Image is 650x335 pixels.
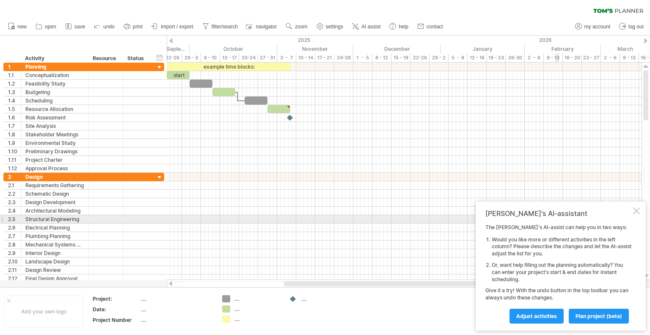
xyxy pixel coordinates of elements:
div: Budgeting [25,88,84,96]
div: Stakeholder Meetings [25,130,84,138]
div: January 2026 [441,44,525,53]
div: 2.11 [8,266,21,274]
div: 27 - 31 [258,53,277,62]
a: help [387,21,411,32]
div: start [167,71,190,79]
div: Site Analysis [25,122,84,130]
li: Or, want help filling out the planning automatically? You can enter your project's start & end da... [492,262,631,283]
div: 19 - 23 [487,53,506,62]
div: 13 - 17 [220,53,239,62]
div: 26-30 [506,53,525,62]
div: Schematic Design [25,190,84,198]
div: 9 - 13 [620,53,639,62]
div: Risk Assessment [25,114,84,122]
span: undo [103,24,115,30]
li: Would you like more or different activities in the left column? Please describe the changes and l... [492,236,631,257]
div: Feasibility Study [25,80,84,88]
div: .... [301,295,347,302]
div: 1.6 [8,114,21,122]
div: 2.3 [8,198,21,206]
span: help [399,24,408,30]
div: 23 - 27 [582,53,601,62]
div: 2.2 [8,190,21,198]
div: .... [234,316,281,323]
span: navigator [256,24,277,30]
a: save [63,21,88,32]
div: 2 - 6 [525,53,544,62]
div: Electrical Planning [25,224,84,232]
div: Project: [93,295,139,302]
div: Requirements Gathering [25,181,84,189]
div: 29 - 2 [430,53,449,62]
div: 1.2 [8,80,21,88]
div: Final Design Approval [25,274,84,282]
a: plan project (beta) [569,309,629,324]
div: 6 - 10 [201,53,220,62]
div: 1.12 [8,164,21,172]
div: 1.1 [8,71,21,79]
div: 2.10 [8,257,21,266]
a: settings [314,21,346,32]
span: new [17,24,27,30]
a: open [33,21,59,32]
div: 1.8 [8,130,21,138]
div: [PERSON_NAME]'s AI-assistant [485,209,631,218]
div: Design [25,173,84,181]
span: settings [326,24,343,30]
div: Structural Engineering [25,215,84,223]
span: print [133,24,143,30]
div: December 2025 [353,44,441,53]
div: Architectural Modeling [25,207,84,215]
div: 1.4 [8,97,21,105]
div: Design Review [25,266,84,274]
a: undo [92,21,117,32]
div: 2 - 6 [601,53,620,62]
div: 16 - 20 [563,53,582,62]
div: Mechanical Systems Design [25,241,84,249]
div: The [PERSON_NAME]'s AI-assist can help you in two ways: Give it a try! With the undo button in th... [485,224,631,323]
div: 2.4 [8,207,21,215]
div: 2.7 [8,232,21,240]
div: Plumbing Planning [25,232,84,240]
span: log out [628,24,644,30]
div: Project Number [93,316,139,324]
div: 24-28 [334,53,353,62]
div: 2 [8,173,21,181]
div: 1 - 5 [353,53,372,62]
div: 2.9 [8,249,21,257]
div: 15 - 19 [391,53,410,62]
div: 1.10 [8,147,21,155]
div: .... [141,306,212,313]
span: plan project (beta) [576,313,622,319]
span: my account [584,24,610,30]
div: .... [234,295,281,302]
div: example time blocks: [167,63,291,71]
div: 5 - 9 [449,53,468,62]
span: AI assist [361,24,380,30]
div: 17 - 21 [315,53,334,62]
div: Approval Process [25,164,84,172]
a: zoom [284,21,310,32]
div: 1.5 [8,105,21,113]
div: 2.1 [8,181,21,189]
div: 1.7 [8,122,21,130]
div: Date: [93,306,139,313]
div: Landscape Design [25,257,84,266]
span: save [74,24,85,30]
div: Resource Allocation [25,105,84,113]
span: import / export [161,24,193,30]
div: 1.9 [8,139,21,147]
div: 10 - 14 [296,53,315,62]
div: 2.5 [8,215,21,223]
div: Preliminary Drawings [25,147,84,155]
a: import / export [149,21,196,32]
a: Adjust activities [510,309,564,324]
div: October 2025 [190,44,277,53]
div: 22-26 [163,53,182,62]
div: 1.11 [8,156,21,164]
a: contact [415,21,446,32]
div: Project Charter [25,156,84,164]
div: 1 [8,63,21,71]
div: .... [141,316,212,324]
div: 9 - 13 [544,53,563,62]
